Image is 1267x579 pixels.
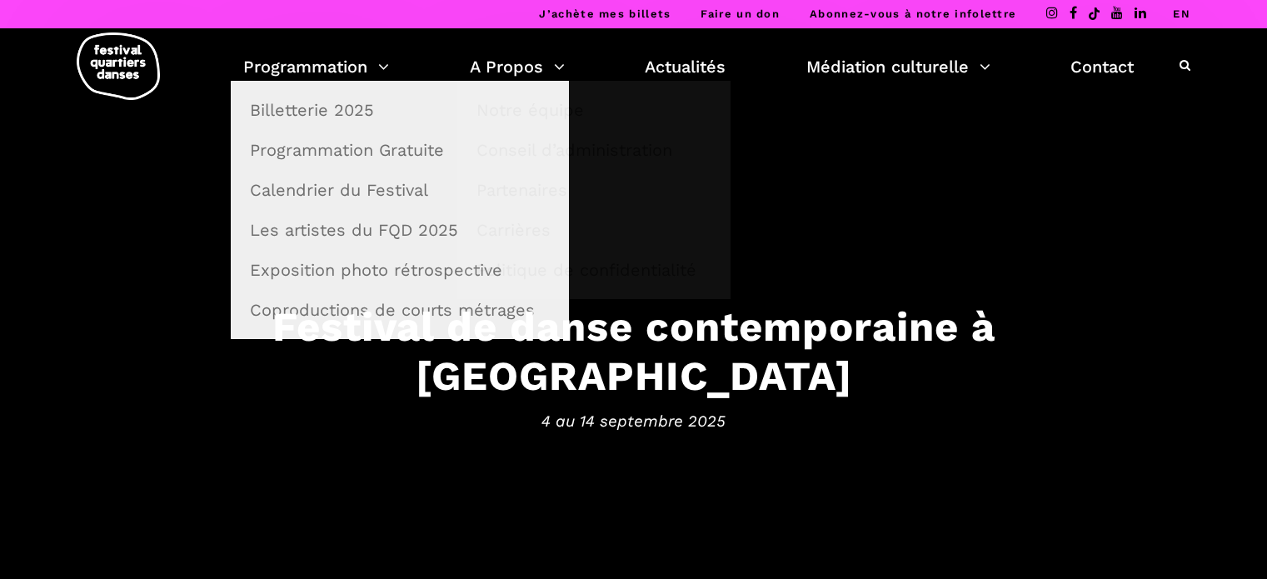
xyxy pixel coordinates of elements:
a: Exposition photo rétrospective [240,251,560,289]
a: Contact [1070,52,1134,81]
a: Programmation Gratuite [240,131,560,169]
a: A Propos [470,52,565,81]
span: 4 au 14 septembre 2025 [117,408,1150,433]
a: Coproductions de courts métrages [240,291,560,329]
a: EN [1173,7,1190,20]
a: Abonnez-vous à notre infolettre [810,7,1016,20]
a: Partenaires [466,171,721,209]
a: Politique de confidentialité [466,251,721,289]
img: logo-fqd-med [77,32,160,100]
a: Faire un don [701,7,780,20]
h3: Festival de danse contemporaine à [GEOGRAPHIC_DATA] [117,302,1150,401]
a: Calendrier du Festival [240,171,560,209]
a: Actualités [645,52,726,81]
a: Conseil d’administration [466,131,721,169]
a: Carrières [466,211,721,249]
a: Programmation [243,52,389,81]
a: Billetterie 2025 [240,91,560,129]
a: Notre équipe [466,91,721,129]
a: Les artistes du FQD 2025 [240,211,560,249]
a: Médiation culturelle [806,52,990,81]
a: J’achète mes billets [539,7,671,20]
